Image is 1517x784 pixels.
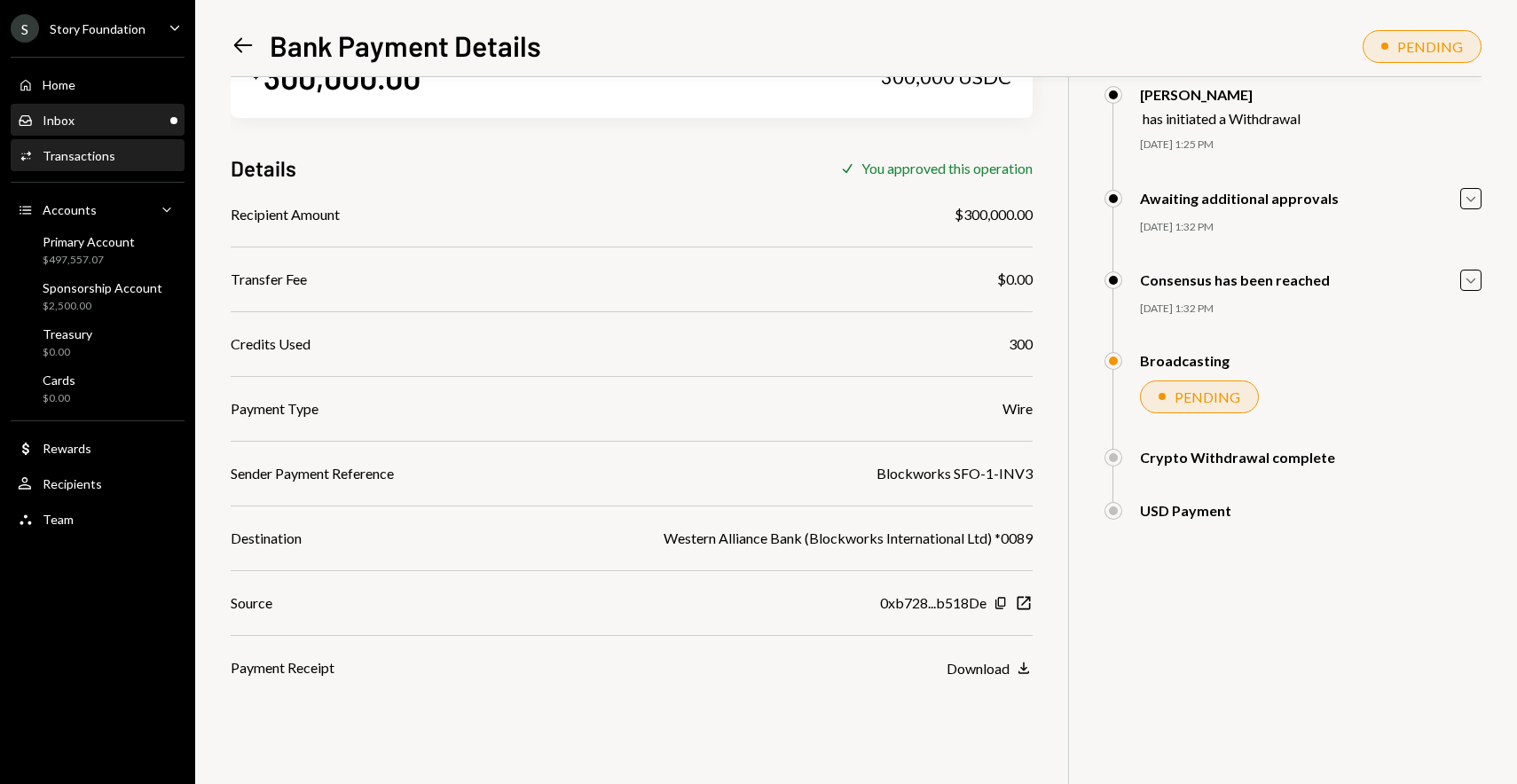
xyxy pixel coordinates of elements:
[664,528,1033,549] div: Western Alliance Bank (Blockworks International Ltd) *0089
[1140,302,1482,317] div: [DATE] 1:32 PM
[1140,449,1335,466] div: Crypto Withdrawal complete
[11,275,185,318] a: Sponsorship Account$2,500.00
[1140,352,1230,369] div: Broadcasting
[231,333,310,355] div: Credits Used
[43,512,74,527] div: Team
[11,503,185,535] a: Team
[11,139,185,171] a: Transactions
[43,326,92,341] div: Treasury
[43,441,91,456] div: Rewards
[1009,333,1033,355] div: 300
[11,68,185,100] a: Home
[11,467,185,499] a: Recipients
[43,391,75,406] div: $0.00
[43,280,162,295] div: Sponsorship Account
[1140,86,1301,103] div: [PERSON_NAME]
[270,27,541,63] h1: Bank Payment Details
[947,660,1010,677] div: Download
[861,160,1033,176] div: You approved this operation
[231,269,307,290] div: Transfer Fee
[43,77,75,92] div: Home
[43,234,135,249] div: Primary Account
[43,253,135,268] div: $497,557.07
[11,14,39,43] div: S
[43,202,97,217] div: Accounts
[11,321,185,364] a: Treasury$0.00
[231,657,334,678] div: Payment Receipt
[1397,38,1463,55] div: PENDING
[1140,502,1231,519] div: USD Payment
[11,432,185,464] a: Rewards
[43,113,75,128] div: Inbox
[1140,271,1330,288] div: Consensus has been reached
[43,372,75,388] div: Cards
[43,345,92,360] div: $0.00
[1175,388,1240,405] div: PENDING
[43,476,102,491] div: Recipients
[1140,220,1482,235] div: [DATE] 1:32 PM
[231,463,394,484] div: Sender Payment Reference
[11,193,185,225] a: Accounts
[876,463,1033,484] div: Blockworks SFO-1-INV3
[997,269,1033,290] div: $0.00
[955,204,1033,225] div: $300,000.00
[231,528,302,549] div: Destination
[1002,398,1033,419] div: Wire
[231,153,296,183] h3: Details
[1140,190,1339,207] div: Awaiting additional approvals
[43,299,162,314] div: $2,500.00
[11,229,185,271] a: Primary Account$497,557.07
[1140,137,1482,153] div: [DATE] 1:25 PM
[947,659,1033,678] button: Download
[1143,110,1301,127] div: has initiated a Withdrawal
[11,104,185,136] a: Inbox
[231,398,318,419] div: Payment Type
[11,367,185,410] a: Cards$0.00
[50,21,145,36] div: Story Foundation
[43,148,115,163] div: Transactions
[231,592,272,614] div: Source
[880,592,986,614] div: 0xb728...b518De
[231,204,340,225] div: Recipient Amount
